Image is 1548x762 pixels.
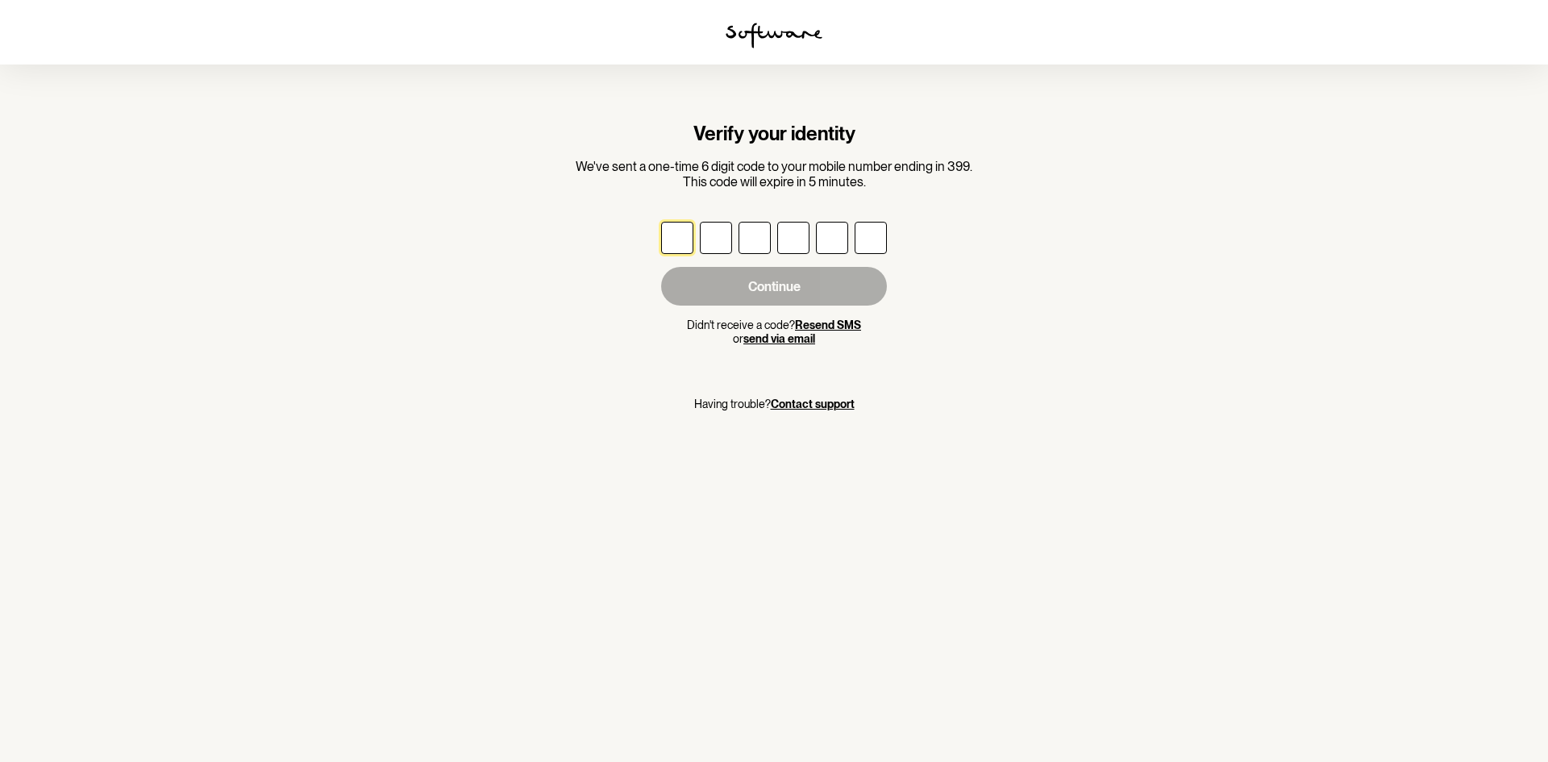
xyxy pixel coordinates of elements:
h1: Verify your identity [576,123,972,146]
p: This code will expire in 5 minutes. [576,174,972,189]
p: Didn't receive a code? [661,319,887,332]
p: or [661,332,887,346]
button: send via email [743,332,815,346]
a: Contact support [771,398,855,410]
button: Resend SMS [795,319,861,332]
p: Having trouble? [694,398,855,411]
button: Continue [661,267,887,306]
img: software logo [726,23,822,48]
p: We've sent a one-time 6 digit code to your mobile number ending in 399. [576,159,972,174]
